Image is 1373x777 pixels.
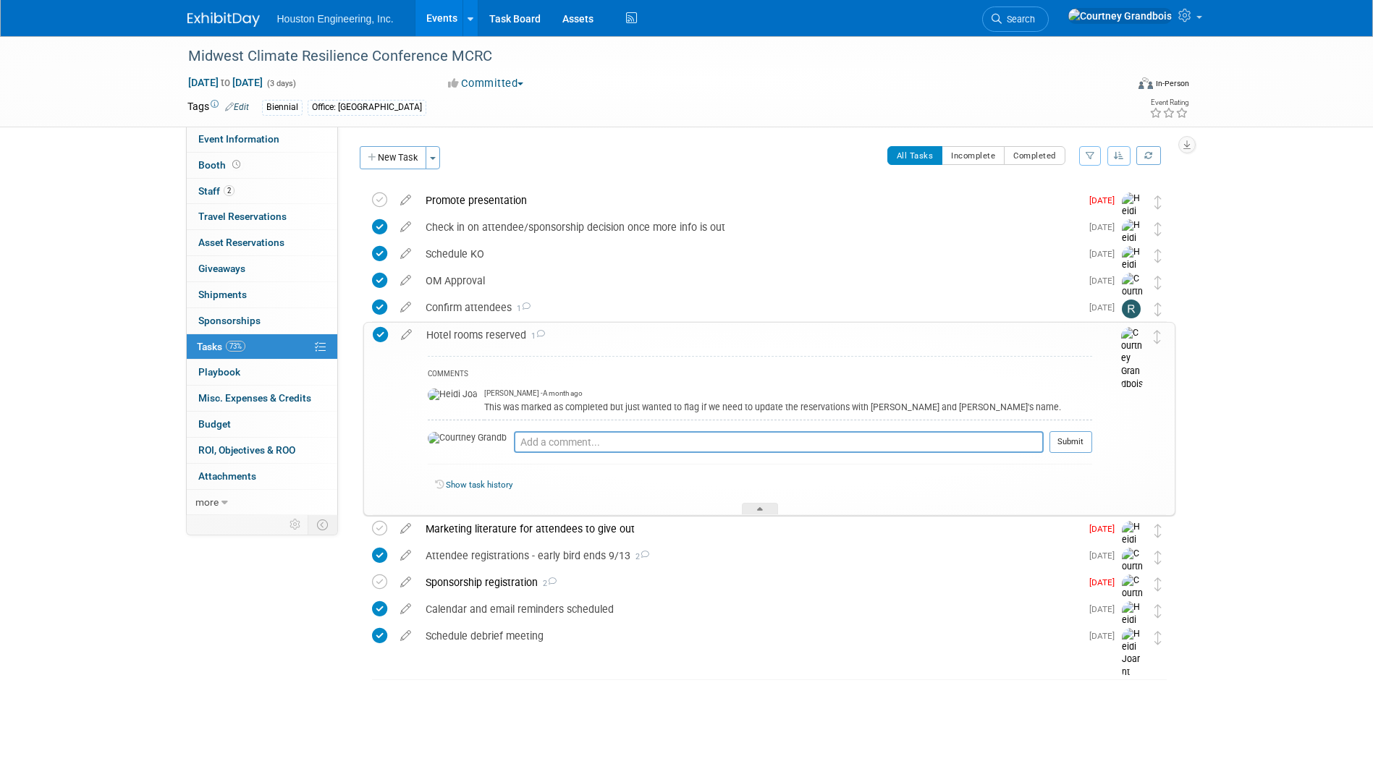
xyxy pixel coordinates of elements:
a: Sponsorships [187,308,337,334]
button: Committed [443,76,529,91]
div: Check in on attendee/sponsorship decision once more info is out [418,215,1081,239]
a: edit [394,328,419,341]
div: Office: [GEOGRAPHIC_DATA] [308,100,426,115]
span: [DATE] [1089,631,1122,641]
span: [DATE] [1089,604,1122,614]
div: Marketing literature for attendees to give out [418,517,1081,541]
span: to [219,77,232,88]
a: Edit [225,102,249,112]
a: edit [393,549,418,562]
a: edit [393,194,418,207]
i: Move task [1154,577,1162,591]
a: Booth [187,153,337,178]
a: Travel Reservations [187,204,337,229]
span: [DATE] [1089,302,1122,313]
button: Incomplete [942,146,1005,165]
i: Move task [1154,604,1162,618]
img: Heidi Joarnt [1122,219,1144,271]
img: Format-Inperson.png [1138,77,1153,89]
div: Biennial [262,100,303,115]
td: Toggle Event Tabs [308,515,337,534]
i: Move task [1154,276,1162,289]
img: Rachel Olm [1122,300,1141,318]
span: Booth not reserved yet [229,159,243,170]
span: [DATE] [1089,577,1122,587]
span: 2 [630,552,649,561]
a: edit [393,522,418,535]
a: edit [393,603,418,616]
a: Budget [187,412,337,437]
div: This was marked as completed but just wanted to flag if we need to update the reservations with [... [484,399,1092,413]
button: New Task [360,146,426,169]
a: Refresh [1136,146,1161,165]
i: Move task [1154,222,1162,236]
div: Attendee registrations - early bird ends 9/13 [418,543,1081,568]
div: Event Rating [1149,99,1188,106]
a: edit [393,301,418,314]
span: Shipments [198,289,247,300]
span: [DATE] [DATE] [187,76,263,89]
span: [PERSON_NAME] - A month ago [484,388,583,399]
img: Courtney Grandbois [428,432,507,445]
a: Event Information [187,127,337,152]
span: ROI, Objectives & ROO [198,444,295,456]
a: Tasks73% [187,334,337,360]
span: Attachments [198,470,256,482]
img: Heidi Joarnt [1122,521,1144,572]
div: OM Approval [418,268,1081,293]
a: Misc. Expenses & Credits [187,386,337,411]
td: Personalize Event Tab Strip [283,515,308,534]
span: Giveaways [198,263,245,274]
a: Show task history [446,480,512,490]
span: Travel Reservations [198,211,287,222]
img: Heidi Joarnt [1122,601,1144,653]
span: Event Information [198,133,279,145]
i: Move task [1154,524,1162,538]
span: Staff [198,185,235,197]
span: Misc. Expenses & Credits [198,392,311,404]
span: 2 [224,185,235,196]
span: Playbook [198,366,240,378]
span: Houston Engineering, Inc. [277,13,394,25]
span: more [195,496,219,508]
img: Courtney Grandbois [1068,8,1173,24]
div: Sponsorship registration [418,570,1081,595]
span: [DATE] [1089,249,1122,259]
td: Tags [187,99,249,116]
span: Sponsorships [198,315,261,326]
span: (3 days) [266,79,296,88]
div: COMMENTS [428,368,1092,383]
img: Courtney Grandbois [1122,273,1144,336]
a: more [187,490,337,515]
div: Confirm attendees [418,295,1081,320]
div: Promote presentation [418,188,1081,213]
span: 73% [226,341,245,352]
img: Courtney Grandbois [1122,574,1144,638]
div: In-Person [1155,78,1189,89]
button: Submit [1049,431,1092,453]
span: [DATE] [1089,276,1122,286]
span: Budget [198,418,231,430]
a: Attachments [187,464,337,489]
i: Move task [1154,195,1162,209]
a: edit [393,274,418,287]
div: Event Format [1041,75,1190,97]
span: 2 [538,579,557,588]
span: Asset Reservations [198,237,284,248]
a: Playbook [187,360,337,385]
a: edit [393,247,418,260]
a: Staff2 [187,179,337,204]
div: Schedule debrief meeting [418,624,1081,648]
div: Midwest Climate Resilience Conference MCRC [183,43,1104,69]
a: edit [393,629,418,642]
a: ROI, Objectives & ROO [187,438,337,463]
a: edit [393,221,418,234]
img: ExhibitDay [187,12,260,27]
span: Booth [198,159,243,171]
img: Courtney Grandbois [1122,548,1144,611]
div: Schedule KO [418,242,1081,266]
i: Move task [1154,302,1162,316]
img: Heidi Joarnt [1122,246,1144,297]
span: [DATE] [1089,222,1122,232]
div: Hotel rooms reserved [419,323,1092,347]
